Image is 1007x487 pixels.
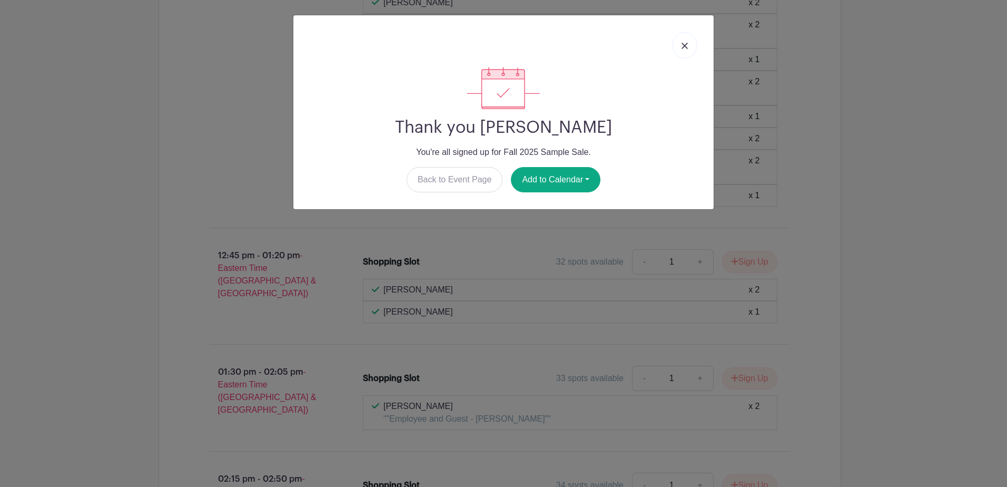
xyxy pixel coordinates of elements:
button: Add to Calendar [511,167,600,192]
img: signup_complete-c468d5dda3e2740ee63a24cb0ba0d3ce5d8a4ecd24259e683200fb1569d990c8.svg [467,67,540,109]
img: close_button-5f87c8562297e5c2d7936805f587ecaba9071eb48480494691a3f1689db116b3.svg [682,43,688,49]
h2: Thank you [PERSON_NAME] [302,118,705,138]
p: You're all signed up for Fall 2025 Sample Sale. [302,146,705,159]
a: Back to Event Page [407,167,503,192]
